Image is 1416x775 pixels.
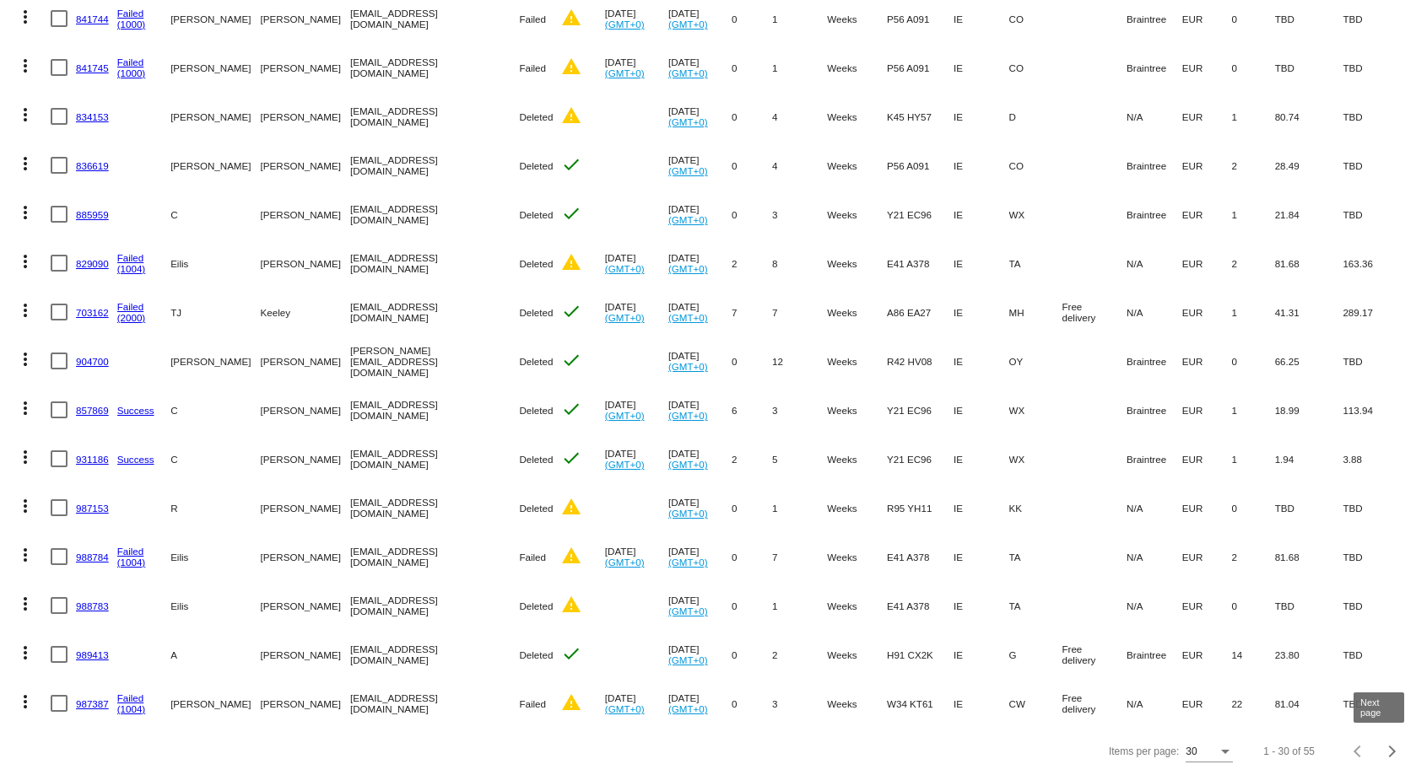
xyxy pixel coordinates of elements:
[350,141,520,190] mat-cell: [EMAIL_ADDRESS][DOMAIN_NAME]
[1127,92,1182,141] mat-cell: N/A
[887,532,954,581] mat-cell: E41 A378
[887,581,954,630] mat-cell: E41 A378
[1231,581,1274,630] mat-cell: 0
[1127,385,1182,434] mat-cell: Braintree
[117,252,144,263] a: Failed
[261,43,350,92] mat-cell: [PERSON_NAME]
[117,405,154,416] a: Success
[1343,92,1407,141] mat-cell: TBD
[350,532,520,581] mat-cell: [EMAIL_ADDRESS][DOMAIN_NAME]
[1182,679,1232,728] mat-cell: EUR
[1343,385,1407,434] mat-cell: 113.94
[76,356,109,367] a: 904700
[1182,581,1232,630] mat-cell: EUR
[76,698,109,709] a: 987387
[954,483,1009,532] mat-cell: IE
[1182,483,1232,532] mat-cell: EUR
[1343,239,1407,288] mat-cell: 163.36
[827,141,887,190] mat-cell: Weeks
[827,581,887,630] mat-cell: Weeks
[1182,288,1232,336] mat-cell: EUR
[117,692,144,703] a: Failed
[350,43,520,92] mat-cell: [EMAIL_ADDRESS][DOMAIN_NAME]
[1275,532,1343,581] mat-cell: 81.68
[732,434,772,483] mat-cell: 2
[954,288,1009,336] mat-cell: IE
[15,202,35,223] mat-icon: more_vert
[732,239,772,288] mat-cell: 2
[668,19,708,30] a: (GMT+0)
[76,649,109,660] a: 989413
[1275,679,1343,728] mat-cell: 81.04
[261,679,350,728] mat-cell: [PERSON_NAME]
[1009,434,1062,483] mat-cell: WX
[1009,288,1062,336] mat-cell: MH
[170,532,260,581] mat-cell: Eilis
[772,434,827,483] mat-cell: 5
[76,62,109,73] a: 841745
[668,288,732,336] mat-cell: [DATE]
[1127,483,1182,532] mat-cell: N/A
[1231,483,1274,532] mat-cell: 0
[668,679,732,728] mat-cell: [DATE]
[1009,43,1062,92] mat-cell: CO
[261,288,350,336] mat-cell: Keeley
[732,190,772,239] mat-cell: 0
[954,434,1009,483] mat-cell: IE
[732,679,772,728] mat-cell: 0
[350,630,520,679] mat-cell: [EMAIL_ADDRESS][DOMAIN_NAME]
[827,679,887,728] mat-cell: Weeks
[1343,141,1407,190] mat-cell: TBD
[954,532,1009,581] mat-cell: IE
[1127,434,1182,483] mat-cell: Braintree
[827,288,887,336] mat-cell: Weeks
[668,385,732,434] mat-cell: [DATE]
[261,434,350,483] mat-cell: [PERSON_NAME]
[15,643,35,663] mat-icon: more_vert
[261,532,350,581] mat-cell: [PERSON_NAME]
[261,581,350,630] mat-cell: [PERSON_NAME]
[261,92,350,141] mat-cell: [PERSON_NAME]
[76,258,109,269] a: 829090
[1127,630,1182,679] mat-cell: Braintree
[668,239,732,288] mat-cell: [DATE]
[1231,336,1274,385] mat-cell: 0
[887,43,954,92] mat-cell: P56 A091
[261,141,350,190] mat-cell: [PERSON_NAME]
[887,141,954,190] mat-cell: P56 A091
[605,532,668,581] mat-cell: [DATE]
[772,190,827,239] mat-cell: 3
[1127,239,1182,288] mat-cell: N/A
[1127,336,1182,385] mat-cell: Braintree
[732,43,772,92] mat-cell: 0
[668,214,708,225] a: (GMT+0)
[1343,288,1407,336] mat-cell: 289.17
[954,190,1009,239] mat-cell: IE
[827,92,887,141] mat-cell: Weeks
[1231,679,1274,728] mat-cell: 22
[1231,532,1274,581] mat-cell: 2
[605,239,668,288] mat-cell: [DATE]
[1275,336,1343,385] mat-cell: 66.25
[76,160,109,171] a: 836619
[887,434,954,483] mat-cell: Y21 EC96
[1343,43,1407,92] mat-cell: TBD
[887,483,954,532] mat-cell: R95 YH11
[668,434,732,483] mat-cell: [DATE]
[1127,43,1182,92] mat-cell: Braintree
[350,581,520,630] mat-cell: [EMAIL_ADDRESS][DOMAIN_NAME]
[1009,679,1062,728] mat-cell: CW
[668,581,732,630] mat-cell: [DATE]
[76,454,109,465] a: 931186
[668,459,708,470] a: (GMT+0)
[350,385,520,434] mat-cell: [EMAIL_ADDRESS][DOMAIN_NAME]
[1343,679,1407,728] mat-cell: TBD
[668,508,708,519] a: (GMT+0)
[1231,190,1274,239] mat-cell: 1
[170,483,260,532] mat-cell: R
[76,307,109,318] a: 703162
[15,692,35,712] mat-icon: more_vert
[76,600,109,611] a: 988783
[1231,434,1274,483] mat-cell: 1
[170,92,260,141] mat-cell: [PERSON_NAME]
